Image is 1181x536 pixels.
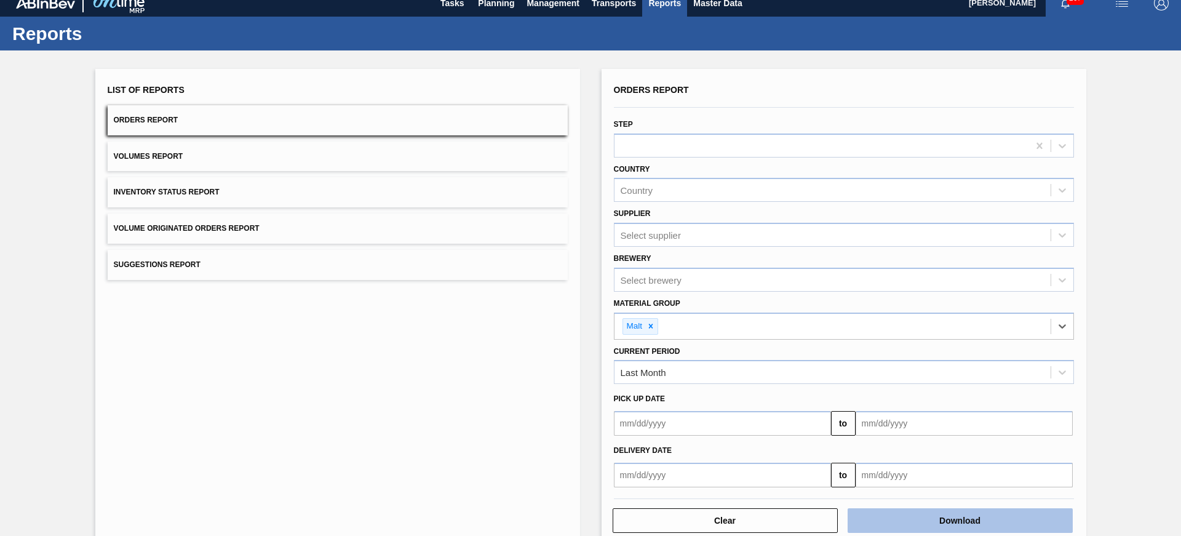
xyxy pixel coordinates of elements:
[856,411,1073,436] input: mm/dd/yyyy
[848,508,1073,533] button: Download
[12,26,231,41] h1: Reports
[114,116,178,124] span: Orders Report
[614,299,680,308] label: Material Group
[614,120,633,129] label: Step
[831,411,856,436] button: to
[614,411,831,436] input: mm/dd/yyyy
[108,85,185,95] span: List of Reports
[621,185,653,196] div: Country
[108,250,568,280] button: Suggestions Report
[621,274,682,285] div: Select brewery
[613,508,838,533] button: Clear
[614,394,666,403] span: Pick up Date
[114,224,260,233] span: Volume Originated Orders Report
[621,367,666,378] div: Last Month
[614,85,689,95] span: Orders Report
[614,463,831,487] input: mm/dd/yyyy
[614,209,651,218] label: Supplier
[108,177,568,207] button: Inventory Status Report
[108,105,568,135] button: Orders Report
[614,165,650,174] label: Country
[108,142,568,172] button: Volumes Report
[614,347,680,356] label: Current Period
[831,463,856,487] button: to
[114,188,220,196] span: Inventory Status Report
[621,230,681,241] div: Select supplier
[614,446,672,455] span: Delivery Date
[856,463,1073,487] input: mm/dd/yyyy
[114,152,183,161] span: Volumes Report
[108,214,568,244] button: Volume Originated Orders Report
[623,319,645,334] div: Malt
[614,254,651,263] label: Brewery
[114,260,201,269] span: Suggestions Report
